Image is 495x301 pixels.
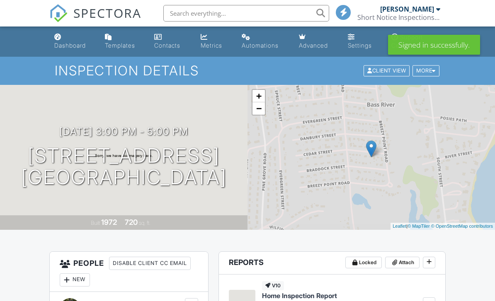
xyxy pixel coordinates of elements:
div: Short Notice Inspections LLC [357,13,440,22]
a: Leaflet [393,224,406,229]
div: | [391,223,495,230]
a: Metrics [197,30,232,53]
div: Templates [105,42,135,49]
div: 720 [125,218,138,226]
div: Contacts [154,42,180,49]
a: Dashboard [51,30,95,53]
div: Signed in successfully. [388,35,480,55]
a: Zoom in [252,90,265,102]
div: Dashboard [54,42,86,49]
span: Built [91,220,100,226]
a: © MapTiler [408,224,430,229]
h3: [DATE] 3:00 pm - 5:00 pm [59,126,188,137]
a: © OpenStreetMap contributors [431,224,493,229]
span: SPECTORA [73,4,141,22]
div: Automations [242,42,279,49]
h1: Inspection Details [55,63,440,78]
a: Advanced [296,30,338,53]
div: [PERSON_NAME] [380,5,434,13]
a: Settings [345,30,381,53]
div: Metrics [201,42,222,49]
a: SPECTORA [49,11,141,29]
a: Automations (Basic) [238,30,289,53]
h1: [STREET_ADDRESS] [GEOGRAPHIC_DATA] [21,145,227,189]
div: Client View [364,65,410,77]
a: Zoom out [252,102,265,115]
span: sq. ft. [139,220,150,226]
a: Client View [363,67,412,73]
a: Templates [102,30,144,53]
a: Contacts [151,30,191,53]
img: The Best Home Inspection Software - Spectora [49,4,68,22]
div: More [412,65,439,77]
div: New [60,273,90,287]
div: 1972 [101,218,117,226]
div: Disable Client CC Email [109,257,191,270]
div: Advanced [299,42,328,49]
div: Settings [348,42,372,49]
input: Search everything... [163,5,329,22]
h3: People [50,252,208,292]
